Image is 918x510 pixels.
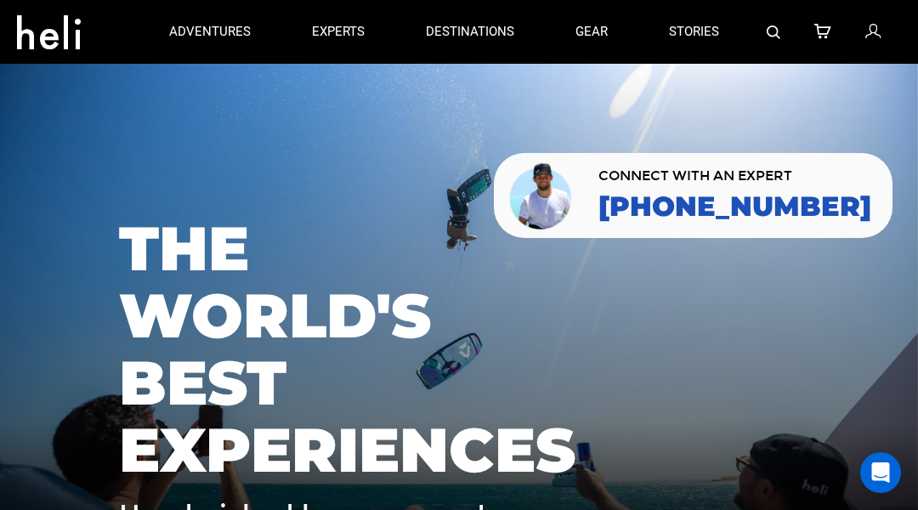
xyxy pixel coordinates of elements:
[312,23,365,41] p: experts
[507,160,577,231] img: contact our team
[426,23,514,41] p: destinations
[767,25,780,39] img: search-bar-icon.svg
[598,169,871,183] span: CONNECT WITH AN EXPERT
[598,191,871,222] a: [PHONE_NUMBER]
[860,452,901,493] div: Open Intercom Messenger
[119,215,413,484] span: THE WORLD'S BEST EXPERIENCES
[169,23,251,41] p: adventures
